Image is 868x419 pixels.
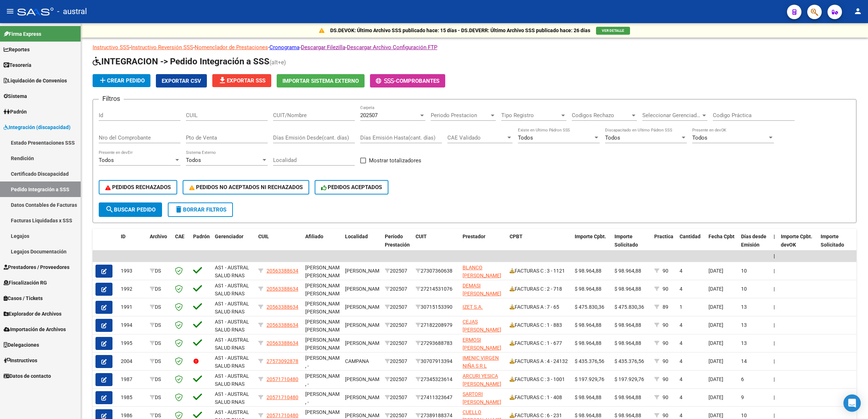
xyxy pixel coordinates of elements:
span: - [376,78,396,84]
h3: Filtros [99,94,124,104]
span: $ 197.929,76 [575,376,604,382]
div: 1992 [121,285,144,293]
div: FACTURAS C : 1 - 677 [510,339,569,347]
div: DS [150,285,169,293]
span: Cantidad [680,234,701,239]
span: 13 [741,340,747,346]
div: FACTURAS C : 1 - 883 [510,321,569,329]
a: Instructivo Reversión SSS [131,44,193,51]
div: FACTURAS C : 3 - 1121 [510,267,569,275]
span: 14 [741,358,747,364]
span: 90 [663,340,668,346]
span: [PERSON_NAME] [345,304,384,310]
div: FACTURAS C : 3 - 1001 [510,375,569,384]
span: ARCURI YESICA [PERSON_NAME] [463,373,501,387]
div: 2004 [121,357,144,365]
span: 20571710480 [267,412,298,418]
span: [PERSON_NAME] , - [305,355,344,369]
span: 20563388634 [267,286,298,292]
span: Todos [692,134,707,141]
span: [PERSON_NAME] [345,376,384,382]
datatable-header-cell: Período Prestación [382,229,413,261]
span: Mostrar totalizadores [369,156,421,165]
span: CUIL [258,234,269,239]
span: Instructivos [4,356,37,364]
span: [PERSON_NAME] [345,286,384,292]
span: AS1 - AUSTRAL SALUD RNAS [215,283,249,297]
datatable-header-cell: ID [118,229,147,261]
button: PEDIDOS NO ACEPTADOS NI RECHAZADOS [183,180,309,194]
span: 4 [680,286,682,292]
div: FACTURAS C : 1 - 408 [510,393,569,402]
div: 202507 [385,321,410,329]
span: Fecha Cpbt [709,234,735,239]
span: Importación de Archivos [4,325,66,333]
span: $ 98.964,88 [575,268,601,274]
span: | [774,394,775,400]
span: [PERSON_NAME] [345,412,384,418]
span: 20563388634 [267,268,298,274]
span: Todos [99,157,114,163]
span: 90 [663,286,668,292]
button: PEDIDOS ACEPTADOS [315,180,389,194]
datatable-header-cell: Afiliado [302,229,342,261]
mat-icon: person [854,7,862,16]
div: 27411323647 [416,393,457,402]
span: Exportar CSV [162,78,201,84]
span: [DATE] [709,358,723,364]
span: [DATE] [709,376,723,382]
a: Descargar Archivo Configuración FTP [347,44,437,51]
span: Archivo [150,234,167,239]
div: 202507 [385,339,410,347]
span: IZET S.A. [463,304,483,310]
span: Crear Pedido [98,77,145,84]
span: 20563388634 [267,340,298,346]
span: | [774,358,775,364]
div: 30715153390 [416,303,457,311]
span: CAE Validado [447,134,506,141]
span: CEJAS [PERSON_NAME] [463,319,501,333]
div: DS [150,357,169,365]
div: 202507 [385,267,410,275]
span: 10 [741,412,747,418]
span: [DATE] [709,412,723,418]
span: | [774,286,775,292]
datatable-header-cell: Prestador [460,229,507,261]
span: Prestador [463,234,485,239]
div: 202507 [385,375,410,384]
span: [PERSON_NAME], [PERSON_NAME] , - [305,319,345,341]
datatable-header-cell: Padrón [190,229,212,261]
button: PEDIDOS RECHAZADOS [99,180,177,194]
span: Importe Solicitado [614,234,638,248]
div: 30707913394 [416,357,457,365]
span: Tesorería [4,61,31,69]
span: Explorador de Archivos [4,310,61,318]
div: FACTURAS C : 2 - 718 [510,285,569,293]
span: 4 [680,268,682,274]
span: Días desde Emisión [741,234,766,248]
datatable-header-cell: CPBT [507,229,572,261]
span: 20563388634 [267,304,298,310]
span: Localidad [345,234,368,239]
span: Gerenciador [215,234,243,239]
span: [PERSON_NAME], [PERSON_NAME] , - [305,337,345,359]
span: Importe Cpbt. devOK [781,234,812,248]
datatable-header-cell: Importe Cpbt. devOK [778,229,818,261]
mat-icon: file_download [218,76,227,85]
div: DS [150,393,169,402]
span: $ 98.964,88 [614,340,641,346]
span: AS1 - AUSTRAL SALUD RNAS [215,265,249,279]
button: Crear Pedido [93,74,150,87]
div: 27307360638 [416,267,457,275]
span: Prestadores / Proveedores [4,263,69,271]
button: Borrar Filtros [168,202,233,217]
span: Sistema [4,92,27,100]
div: DS [150,375,169,384]
datatable-header-cell: Fecha Cpbt [706,229,738,261]
span: AS1 - AUSTRAL SALUD RNAS [215,373,249,387]
span: 4 [680,322,682,328]
span: CAE [175,234,184,239]
span: PEDIDOS ACEPTADOS [321,184,382,191]
span: Exportar SSS [218,77,265,84]
span: CPBT [510,234,523,239]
